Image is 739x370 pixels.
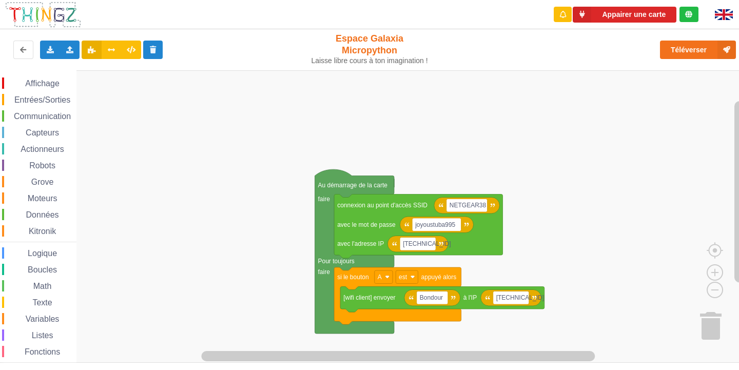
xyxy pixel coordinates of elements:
[679,7,698,22] div: Tu es connecté au serveur de création de Thingz
[24,128,61,137] span: Capteurs
[24,315,61,323] span: Variables
[25,210,61,219] span: Données
[23,347,62,356] span: Fonctions
[337,274,368,281] text: si le bouton
[421,274,457,281] text: appuyé alors
[27,227,57,236] span: Kitronik
[28,161,57,170] span: Robots
[12,112,72,121] span: Communication
[5,1,82,28] img: thingz_logo.png
[26,194,59,203] span: Moteurs
[26,265,59,274] span: Boucles
[450,202,487,209] text: NETGEAR38
[715,9,733,20] img: gb.png
[26,249,59,258] span: Logique
[399,274,407,281] text: est
[318,268,330,276] text: faire
[343,294,395,301] text: [wifi client] envoyer
[378,274,382,281] text: A
[19,145,66,153] span: Actionneurs
[31,298,53,307] span: Texte
[318,182,388,189] text: Au démarrage de la carte
[496,294,544,301] text: [TECHNICAL_ID]
[463,294,477,301] text: à l'IP
[30,331,55,340] span: Listes
[318,196,330,203] text: faire
[30,178,55,186] span: Grove
[32,282,53,290] span: Math
[307,56,433,65] div: Laisse libre cours à ton imagination !
[307,33,433,65] div: Espace Galaxia Micropython
[24,79,61,88] span: Affichage
[337,202,427,209] text: connexion au point d'accès SSID
[573,7,676,23] button: Appairer une carte
[13,95,72,104] span: Entrées/Sorties
[420,294,443,301] text: Bondour
[337,240,384,247] text: avec l'adresse IP
[318,258,355,265] text: Pour toujours
[415,221,455,228] text: joyoustuba995
[660,41,736,59] button: Téléverser
[337,221,396,228] text: avec le mot de passe
[403,240,451,247] text: [TECHNICAL_ID]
